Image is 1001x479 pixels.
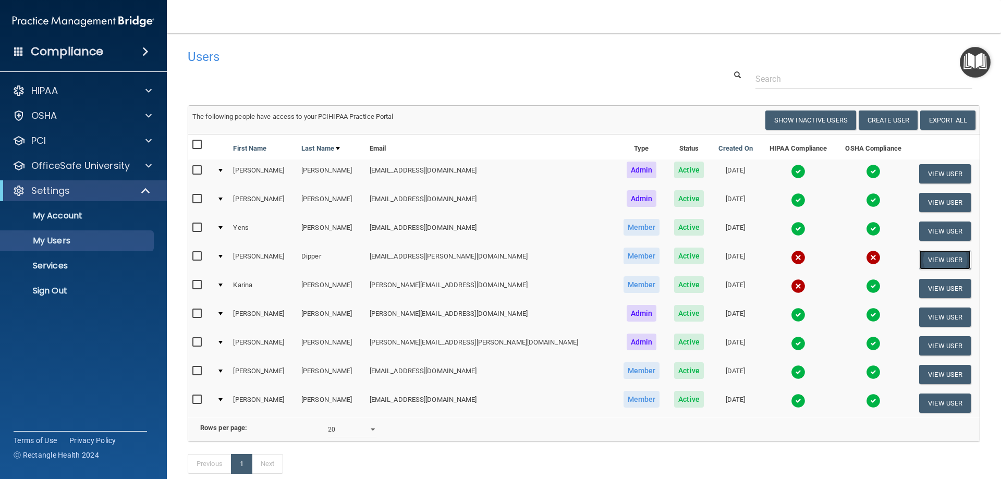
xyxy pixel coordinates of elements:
[13,134,152,147] a: PCI
[365,360,616,389] td: [EMAIL_ADDRESS][DOMAIN_NAME]
[301,142,340,155] a: Last Name
[859,110,918,130] button: Create User
[919,279,971,298] button: View User
[791,394,805,408] img: tick.e7d51cea.svg
[365,159,616,188] td: [EMAIL_ADDRESS][DOMAIN_NAME]
[711,245,760,274] td: [DATE]
[711,217,760,245] td: [DATE]
[866,279,881,293] img: tick.e7d51cea.svg
[791,336,805,351] img: tick.e7d51cea.svg
[200,424,247,432] b: Rows per page:
[365,303,616,331] td: [PERSON_NAME][EMAIL_ADDRESS][DOMAIN_NAME]
[624,248,660,264] span: Member
[365,331,616,360] td: [PERSON_NAME][EMAIL_ADDRESS][PERSON_NAME][DOMAIN_NAME]
[192,113,394,120] span: The following people have access to your PCIHIPAA Practice Portal
[791,222,805,236] img: tick.e7d51cea.svg
[233,142,266,155] a: First Name
[7,211,149,221] p: My Account
[674,305,704,322] span: Active
[13,109,152,122] a: OSHA
[229,303,297,331] td: [PERSON_NAME]
[627,305,657,322] span: Admin
[920,110,975,130] a: Export All
[297,159,365,188] td: [PERSON_NAME]
[297,274,365,303] td: [PERSON_NAME]
[13,185,151,197] a: Settings
[365,389,616,417] td: [EMAIL_ADDRESS][DOMAIN_NAME]
[866,164,881,179] img: tick.e7d51cea.svg
[365,134,616,159] th: Email
[866,308,881,322] img: tick.e7d51cea.svg
[365,188,616,217] td: [EMAIL_ADDRESS][DOMAIN_NAME]
[711,274,760,303] td: [DATE]
[297,188,365,217] td: [PERSON_NAME]
[755,69,972,89] input: Search
[31,84,58,97] p: HIPAA
[188,454,231,474] a: Previous
[188,50,643,64] h4: Users
[866,336,881,351] img: tick.e7d51cea.svg
[627,162,657,178] span: Admin
[667,134,711,159] th: Status
[791,365,805,379] img: tick.e7d51cea.svg
[31,109,57,122] p: OSHA
[229,331,297,360] td: [PERSON_NAME]
[674,248,704,264] span: Active
[791,193,805,207] img: tick.e7d51cea.svg
[919,193,971,212] button: View User
[919,308,971,327] button: View User
[13,84,152,97] a: HIPAA
[711,331,760,360] td: [DATE]
[674,219,704,236] span: Active
[674,391,704,408] span: Active
[69,435,116,446] a: Privacy Policy
[365,217,616,245] td: [EMAIL_ADDRESS][DOMAIN_NAME]
[252,454,283,474] a: Next
[624,219,660,236] span: Member
[297,389,365,417] td: [PERSON_NAME]
[960,47,991,78] button: Open Resource Center
[866,193,881,207] img: tick.e7d51cea.svg
[711,389,760,417] td: [DATE]
[791,164,805,179] img: tick.e7d51cea.svg
[711,360,760,389] td: [DATE]
[31,44,103,59] h4: Compliance
[229,360,297,389] td: [PERSON_NAME]
[365,245,616,274] td: [EMAIL_ADDRESS][PERSON_NAME][DOMAIN_NAME]
[624,391,660,408] span: Member
[229,274,297,303] td: Karina
[627,190,657,207] span: Admin
[297,303,365,331] td: [PERSON_NAME]
[919,365,971,384] button: View User
[919,336,971,355] button: View User
[231,454,252,474] a: 1
[674,162,704,178] span: Active
[297,217,365,245] td: [PERSON_NAME]
[365,274,616,303] td: [PERSON_NAME][EMAIL_ADDRESS][DOMAIN_NAME]
[674,190,704,207] span: Active
[711,188,760,217] td: [DATE]
[624,362,660,379] span: Member
[765,110,856,130] button: Show Inactive Users
[297,360,365,389] td: [PERSON_NAME]
[674,362,704,379] span: Active
[674,276,704,293] span: Active
[760,134,836,159] th: HIPAA Compliance
[297,331,365,360] td: [PERSON_NAME]
[919,394,971,413] button: View User
[229,389,297,417] td: [PERSON_NAME]
[31,134,46,147] p: PCI
[7,261,149,271] p: Services
[919,222,971,241] button: View User
[229,188,297,217] td: [PERSON_NAME]
[791,279,805,293] img: cross.ca9f0e7f.svg
[31,185,70,197] p: Settings
[7,286,149,296] p: Sign Out
[297,245,365,274] td: Dipper
[866,365,881,379] img: tick.e7d51cea.svg
[791,250,805,265] img: cross.ca9f0e7f.svg
[616,134,667,159] th: Type
[627,334,657,350] span: Admin
[919,250,971,269] button: View User
[674,334,704,350] span: Active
